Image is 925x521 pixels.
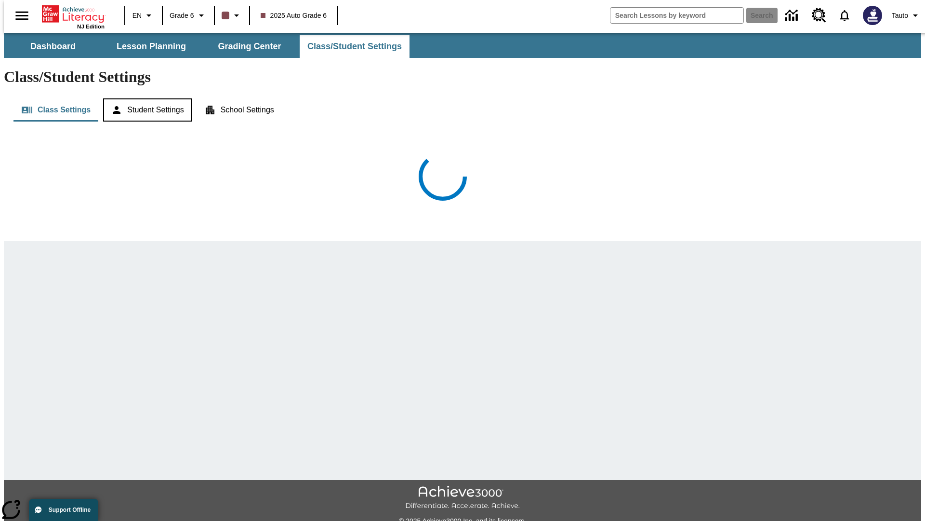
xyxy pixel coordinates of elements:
span: Support Offline [49,507,91,513]
button: Grading Center [201,35,298,58]
a: Resource Center, Will open in new tab [806,2,832,28]
button: Student Settings [103,98,191,122]
button: Language: EN, Select a language [128,7,159,24]
button: Class/Student Settings [300,35,410,58]
button: Class Settings [13,98,98,122]
div: Class/Student Settings [13,98,912,122]
button: Lesson Planning [103,35,199,58]
button: Profile/Settings [888,7,925,24]
button: Dashboard [5,35,101,58]
img: Achieve3000 Differentiate Accelerate Achieve [405,486,520,510]
button: Select a new avatar [857,3,888,28]
a: Notifications [832,3,857,28]
div: SubNavbar [4,35,410,58]
input: search field [610,8,743,23]
span: EN [132,11,142,21]
a: Home [42,4,105,24]
h1: Class/Student Settings [4,68,921,86]
button: School Settings [197,98,282,122]
img: Avatar [863,6,882,25]
button: Support Offline [29,499,98,521]
span: Tauto [892,11,908,21]
button: Grade: Grade 6, Select a grade [166,7,211,24]
div: Home [42,3,105,29]
span: NJ Edition [77,24,105,29]
a: Data Center [780,2,806,29]
span: Grade 6 [170,11,194,21]
button: Open side menu [8,1,36,30]
span: 2025 Auto Grade 6 [261,11,327,21]
button: Class color is dark brown. Change class color [218,7,246,24]
div: SubNavbar [4,33,921,58]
